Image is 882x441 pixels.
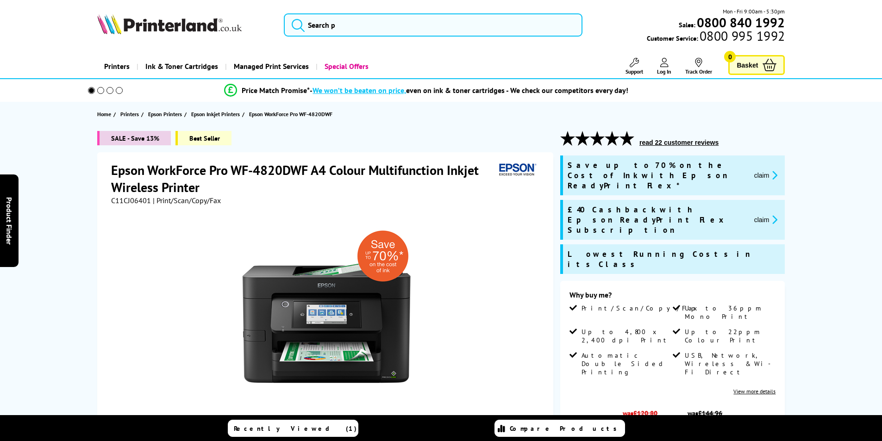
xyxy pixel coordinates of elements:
[637,138,721,147] button: read 22 customer reviews
[698,31,785,40] span: 0800 995 1992
[137,55,225,78] a: Ink & Toner Cartridges
[120,109,141,119] a: Printers
[685,351,774,376] span: USB, Network, Wireless & Wi-Fi Direct
[683,404,727,417] span: was
[495,161,538,179] img: Epson
[120,109,139,119] span: Printers
[695,18,785,27] a: 0800 840 1992
[310,86,628,95] div: - even on ink & toner cartridges - We check our competitors every day!
[582,351,670,376] span: Automatic Double Sided Printing
[723,7,785,16] span: Mon - Fri 9:00am - 5:30pm
[582,328,670,344] span: Up to 4,800 x 2,400 dpi Print
[626,58,643,75] a: Support
[647,31,785,43] span: Customer Service:
[111,161,495,196] h1: Epson WorkForce Pro WF-4820DWF A4 Colour Multifunction Inkjet Wireless Printer
[148,109,182,119] span: Epson Printers
[191,109,240,119] span: Epson Inkjet Printers
[153,196,221,205] span: | Print/Scan/Copy/Fax
[75,82,778,99] li: modal_Promise
[751,214,781,225] button: promo-description
[633,409,657,417] strike: £120.80
[234,424,357,433] span: Recently Viewed (1)
[316,55,375,78] a: Special Offers
[568,160,747,191] span: Save up to 70% on the Cost of Ink with Epson ReadyPrint Flex*
[145,55,218,78] span: Ink & Toner Cartridges
[236,224,417,405] img: Epson WorkForce Pro WF-4820DWF
[175,131,231,145] span: Best Seller
[657,68,671,75] span: Log In
[568,249,780,269] span: Lowest Running Costs in its Class
[626,68,643,75] span: Support
[582,304,701,312] span: Print/Scan/Copy/Fax
[685,328,774,344] span: Up to 22ppm Colour Print
[568,205,747,235] span: £40 Cashback with Epson ReadyPrint Flex Subscription
[751,170,781,180] button: promo-description
[97,131,171,145] span: SALE - Save 13%
[494,420,625,437] a: Compare Products
[191,109,242,119] a: Epson Inkjet Printers
[737,59,758,71] span: Basket
[284,13,582,37] input: Search p
[97,14,273,36] a: Printerland Logo
[733,388,776,395] a: View more details
[618,404,662,417] span: was
[97,109,111,119] span: Home
[111,196,151,205] span: C11CJ06401
[510,424,622,433] span: Compare Products
[148,109,184,119] a: Epson Printers
[698,409,722,417] strike: £144.96
[685,304,774,321] span: Up to 36ppm Mono Print
[97,109,113,119] a: Home
[249,109,335,119] a: Epson WorkForce Pro WF-4820DWF
[5,197,14,244] span: Product Finder
[228,420,358,437] a: Recently Viewed (1)
[697,14,785,31] b: 0800 840 1992
[685,58,712,75] a: Track Order
[97,55,137,78] a: Printers
[569,290,776,304] div: Why buy me?
[657,58,671,75] a: Log In
[724,51,736,62] span: 0
[249,109,332,119] span: Epson WorkForce Pro WF-4820DWF
[313,86,406,95] span: We won’t be beaten on price,
[679,20,695,29] span: Sales:
[242,86,310,95] span: Price Match Promise*
[728,55,785,75] a: Basket 0
[97,14,242,34] img: Printerland Logo
[225,55,316,78] a: Managed Print Services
